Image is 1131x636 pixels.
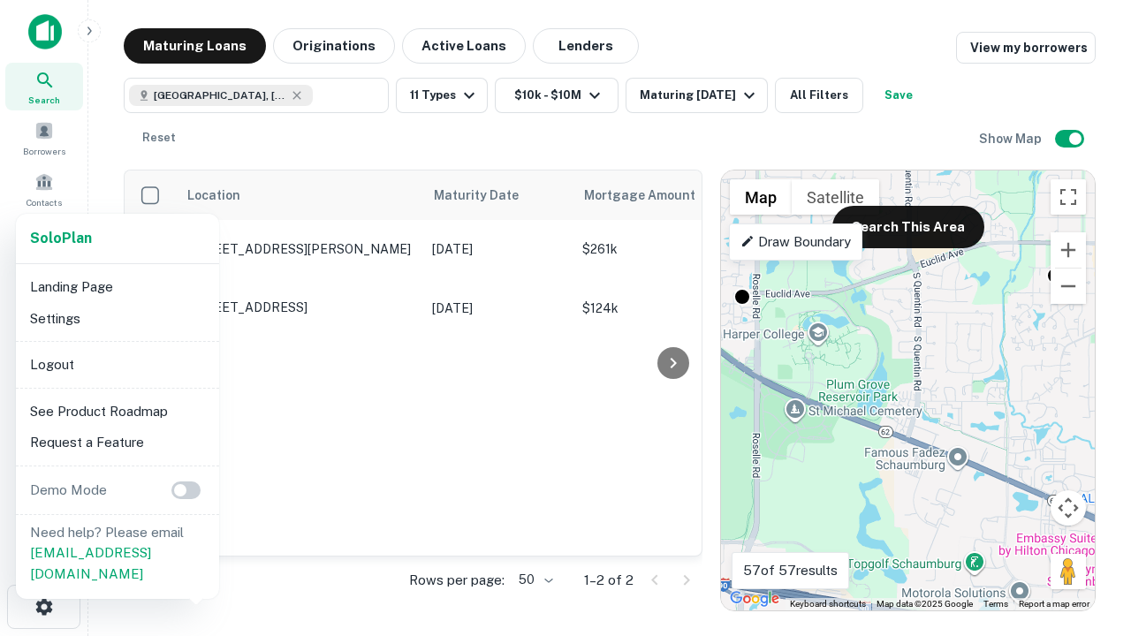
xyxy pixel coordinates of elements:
[23,349,212,381] li: Logout
[23,480,114,501] p: Demo Mode
[23,271,212,303] li: Landing Page
[30,545,151,581] a: [EMAIL_ADDRESS][DOMAIN_NAME]
[23,303,212,335] li: Settings
[23,427,212,458] li: Request a Feature
[23,396,212,428] li: See Product Roadmap
[30,522,205,585] p: Need help? Please email
[1043,495,1131,579] iframe: Chat Widget
[30,230,92,246] strong: Solo Plan
[30,228,92,249] a: SoloPlan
